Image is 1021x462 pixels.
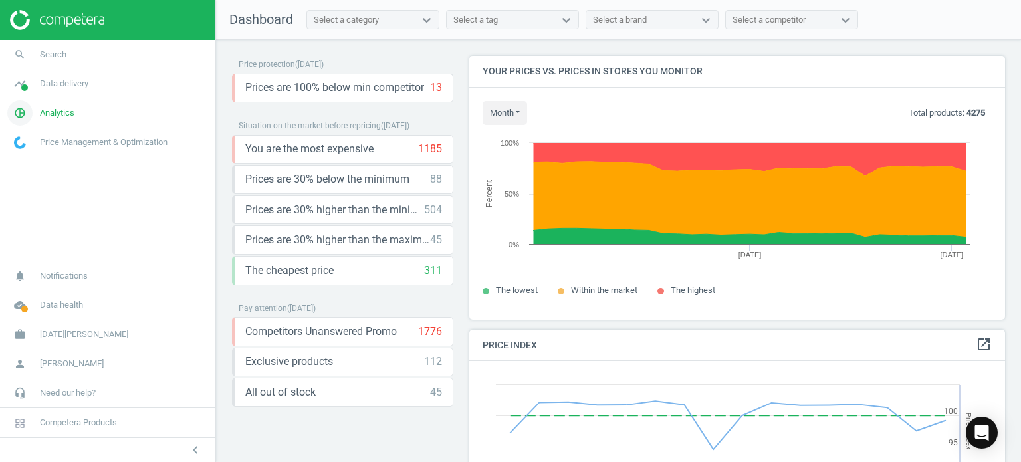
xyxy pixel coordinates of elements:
[245,172,409,187] span: Prices are 30% below the minimum
[909,107,985,119] p: Total products:
[430,80,442,95] div: 13
[287,304,316,313] span: ( [DATE] )
[245,354,333,369] span: Exclusive products
[496,285,538,295] span: The lowest
[501,139,519,147] text: 100%
[418,324,442,339] div: 1776
[40,270,88,282] span: Notifications
[7,100,33,126] i: pie_chart_outlined
[40,78,88,90] span: Data delivery
[738,251,762,259] tspan: [DATE]
[7,71,33,96] i: timeline
[430,172,442,187] div: 88
[7,351,33,376] i: person
[245,385,316,400] span: All out of stock
[40,49,66,60] span: Search
[295,60,324,69] span: ( [DATE] )
[229,11,293,27] span: Dashboard
[245,142,374,156] span: You are the most expensive
[593,14,647,26] div: Select a brand
[239,304,287,313] span: Pay attention
[40,328,128,340] span: [DATE][PERSON_NAME]
[509,241,519,249] text: 0%
[966,417,998,449] div: Open Intercom Messenger
[949,438,958,447] text: 95
[976,336,992,352] i: open_in_new
[245,203,424,217] span: Prices are 30% higher than the minimum
[381,121,409,130] span: ( [DATE] )
[976,336,992,354] a: open_in_new
[239,121,381,130] span: Situation on the market before repricing
[418,142,442,156] div: 1185
[239,60,295,69] span: Price protection
[40,387,96,399] span: Need our help?
[245,233,430,247] span: Prices are 30% higher than the maximal
[424,203,442,217] div: 504
[733,14,806,26] div: Select a competitor
[10,10,104,30] img: ajHJNr6hYgQAAAAASUVORK5CYII=
[245,80,424,95] span: Prices are 100% below min competitor
[187,442,203,458] i: chevron_left
[314,14,379,26] div: Select a category
[424,263,442,278] div: 311
[7,263,33,289] i: notifications
[483,101,527,125] button: month
[485,179,494,207] tspan: Percent
[453,14,498,26] div: Select a tag
[505,190,519,198] text: 50%
[179,441,212,459] button: chevron_left
[966,108,985,118] b: 4275
[964,413,973,449] tspan: Price Index
[7,322,33,347] i: work
[430,385,442,400] div: 45
[469,56,1005,87] h4: Your prices vs. prices in stores you monitor
[245,263,334,278] span: The cheapest price
[7,42,33,67] i: search
[469,330,1005,361] h4: Price Index
[40,299,83,311] span: Data health
[430,233,442,247] div: 45
[14,136,26,149] img: wGWNvw8QSZomAAAAABJRU5ErkJggg==
[7,380,33,405] i: headset_mic
[671,285,715,295] span: The highest
[40,358,104,370] span: [PERSON_NAME]
[944,407,958,416] text: 100
[245,324,397,339] span: Competitors Unanswered Promo
[7,292,33,318] i: cloud_done
[40,417,117,429] span: Competera Products
[40,107,74,119] span: Analytics
[40,136,168,148] span: Price Management & Optimization
[571,285,637,295] span: Within the market
[424,354,442,369] div: 112
[940,251,963,259] tspan: [DATE]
